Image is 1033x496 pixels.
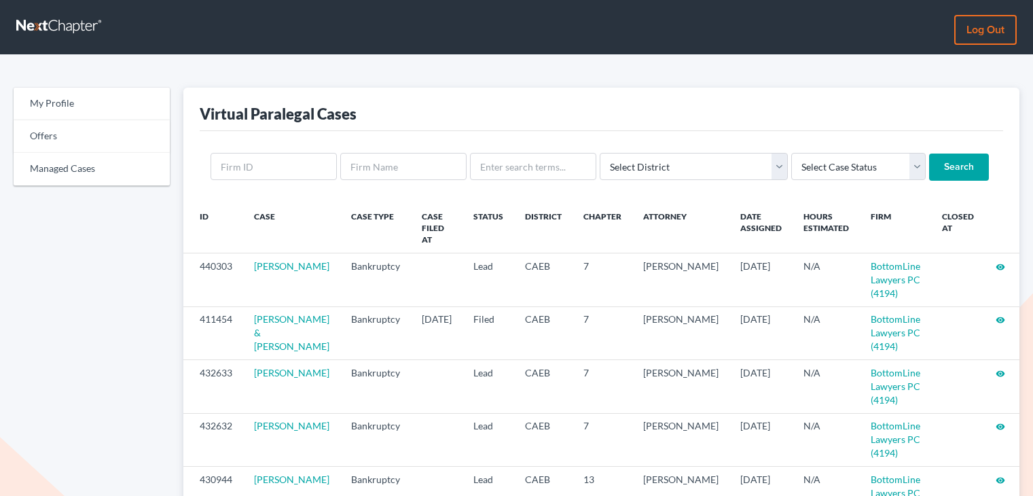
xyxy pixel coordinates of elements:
[729,360,793,413] td: [DATE]
[871,260,920,299] a: BottomLine Lawyers PC (4194)
[254,313,329,352] a: [PERSON_NAME] & [PERSON_NAME]
[200,104,357,124] div: Virtual Paralegal Cases
[411,306,463,359] td: [DATE]
[996,262,1005,272] i: visibility
[340,413,411,466] td: Bankruptcy
[573,253,632,306] td: 7
[340,306,411,359] td: Bankruptcy
[183,202,243,253] th: ID
[632,360,729,413] td: [PERSON_NAME]
[996,313,1005,325] a: visibility
[729,306,793,359] td: [DATE]
[931,202,985,253] th: Closed at
[573,306,632,359] td: 7
[871,313,920,352] a: BottomLine Lawyers PC (4194)
[954,15,1017,45] a: Log out
[996,420,1005,431] a: visibility
[729,253,793,306] td: [DATE]
[996,367,1005,378] a: visibility
[729,413,793,466] td: [DATE]
[254,367,329,378] a: [PERSON_NAME]
[632,202,729,253] th: Attorney
[514,413,573,466] td: CAEB
[729,202,793,253] th: Date Assigned
[463,413,514,466] td: Lead
[996,369,1005,378] i: visibility
[183,413,243,466] td: 432632
[996,476,1005,485] i: visibility
[463,253,514,306] td: Lead
[243,202,340,253] th: Case
[793,202,860,253] th: Hours Estimated
[463,306,514,359] td: Filed
[463,360,514,413] td: Lead
[411,202,463,253] th: Case Filed At
[14,120,170,153] a: Offers
[996,422,1005,431] i: visibility
[254,420,329,431] a: [PERSON_NAME]
[871,367,920,406] a: BottomLine Lawyers PC (4194)
[470,153,596,180] input: Enter search terms...
[793,413,860,466] td: N/A
[183,253,243,306] td: 440303
[929,154,989,181] input: Search
[514,202,573,253] th: District
[573,360,632,413] td: 7
[793,306,860,359] td: N/A
[14,88,170,120] a: My Profile
[871,420,920,459] a: BottomLine Lawyers PC (4194)
[463,202,514,253] th: Status
[632,253,729,306] td: [PERSON_NAME]
[14,153,170,185] a: Managed Cases
[632,306,729,359] td: [PERSON_NAME]
[340,360,411,413] td: Bankruptcy
[514,306,573,359] td: CAEB
[996,474,1005,485] a: visibility
[573,413,632,466] td: 7
[793,360,860,413] td: N/A
[632,413,729,466] td: [PERSON_NAME]
[340,202,411,253] th: Case Type
[514,360,573,413] td: CAEB
[996,260,1005,272] a: visibility
[514,253,573,306] td: CAEB
[211,153,337,180] input: Firm ID
[340,153,467,180] input: Firm Name
[254,260,329,272] a: [PERSON_NAME]
[254,474,329,485] a: [PERSON_NAME]
[793,253,860,306] td: N/A
[860,202,931,253] th: Firm
[340,253,411,306] td: Bankruptcy
[183,360,243,413] td: 432633
[573,202,632,253] th: Chapter
[183,306,243,359] td: 411454
[996,315,1005,325] i: visibility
